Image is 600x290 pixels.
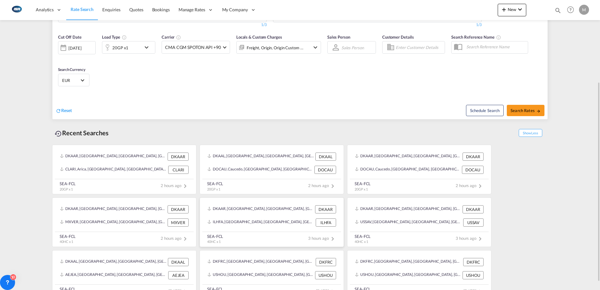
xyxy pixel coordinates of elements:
span: Quotes [129,7,143,12]
button: Note: By default Schedule search will only considerorigin ports, destination ports and cut off da... [466,105,504,116]
md-icon: icon-chevron-right [476,235,484,243]
recent-search-card: DKAAR, [GEOGRAPHIC_DATA], [GEOGRAPHIC_DATA], [GEOGRAPHIC_DATA], [GEOGRAPHIC_DATA] DKAARMXVER, [GE... [52,197,196,247]
div: USHOU [315,271,336,279]
div: MXVER, Veracruz, Mexico, Mexico & Central America, Americas [60,218,166,227]
md-icon: icon-information-outline [122,35,127,40]
div: DKAAR [168,153,189,161]
div: CLARI, Arica, Chile, South America, Americas [60,166,167,174]
div: CLARI [168,166,189,174]
span: 20GP x 1 [60,187,73,191]
button: Search Ratesicon-arrow-right [507,105,544,116]
div: 1/3 [58,22,267,28]
input: Enter Customer Details [396,43,443,52]
div: SEA-FCL [207,181,223,186]
md-icon: icon-chevron-right [181,182,189,190]
div: ILHFA [316,218,336,227]
div: AEJEA [168,271,189,279]
span: Carrier [162,35,181,40]
div: M [579,5,589,15]
div: Help [565,4,579,16]
button: icon-plus 400-fgNewicon-chevron-down [498,4,526,16]
div: DKFRC, Fredericia, Denmark, Northern Europe, Europe [207,258,314,266]
md-select: Sales Person [341,43,365,52]
div: DKAAR, Aarhus, Denmark, Northern Europe, Europe [355,205,461,213]
span: Locals & Custom Charges [236,35,282,40]
span: Enquiries [102,7,121,12]
span: 2 hours ago [161,183,189,188]
md-icon: icon-chevron-right [181,235,189,243]
span: CMA CGM SPOTON API +90 [165,44,221,51]
div: MXVER [168,218,189,227]
span: Rate Search [71,7,94,12]
md-datepicker: Select [58,54,63,62]
div: DKAAR, Aarhus, Denmark, Northern Europe, Europe [60,153,166,161]
div: DKAAR, Aarhus, Denmark, Northern Europe, Europe [207,205,313,213]
md-icon: icon-arrow-right [536,109,541,113]
div: Freight Origin Origin Custom Factory Stuffingicon-chevron-down [236,41,321,54]
div: DKAAR [168,205,189,213]
img: 1aa151c0c08011ec8d6f413816f9a227.png [9,3,24,17]
div: SEA-FCL [207,234,223,239]
div: AEJEA, Jebel Ali, United Arab Emirates, Middle East, Middle East [60,271,167,279]
span: Bookings [152,7,170,12]
md-icon: icon-backup-restore [55,130,62,137]
div: SEA-FCL [355,181,371,186]
div: DKAAR, Aarhus, Denmark, Northern Europe, Europe [355,153,461,161]
div: [DATE] [58,41,96,54]
div: USSAV [463,218,484,227]
md-select: Select Currency: € EUREuro [62,76,86,85]
span: 3 hours ago [456,236,484,241]
div: 20GP x1 [112,43,128,52]
md-icon: icon-chevron-right [329,235,336,243]
md-icon: The selected Trucker/Carrierwill be displayed in the rate results If the rates are from another f... [176,35,181,40]
div: 1/3 [273,22,482,28]
span: New [500,7,524,12]
div: DKAAL [168,258,189,266]
div: SEA-FCL [60,234,76,239]
span: Search Currency [58,67,85,72]
md-icon: icon-chevron-right [476,182,484,190]
md-icon: icon-refresh [56,108,61,114]
div: USHOU, Houston, TX, United States, North America, Americas [207,271,313,279]
input: Search Reference Name [463,42,528,51]
div: DOCAU, Caucedo, Dominican Republic, Caribbean, Americas [355,166,460,174]
span: Help [565,4,576,15]
span: Reset [61,108,72,113]
span: 20GP x 1 [355,187,368,191]
md-icon: icon-chevron-right [329,182,336,190]
span: Customer Details [382,35,414,40]
md-icon: icon-chevron-down [143,44,153,51]
div: DOCAU [462,166,484,174]
span: Cut Off Date [58,35,82,40]
span: 2 hours ago [161,236,189,241]
span: EUR [62,78,80,83]
span: 2 hours ago [308,183,336,188]
span: 40HC x 1 [207,239,221,244]
div: DKAAR, Aarhus, Denmark, Northern Europe, Europe [60,205,166,213]
div: Freight Origin Origin Custom Factory Stuffing [247,43,304,52]
div: DOCAU [314,166,336,174]
div: ILHFA, Haifa, Israel, Levante, Middle East [207,218,314,227]
div: 20GP x1icon-chevron-down [102,41,155,54]
span: Search Rates [511,108,541,113]
div: DKAAR [463,205,484,213]
span: Manage Rates [179,7,205,13]
div: icon-refreshReset [56,107,72,114]
div: DKAAR [463,153,484,161]
div: Recent Searches [52,126,111,140]
div: DKFRC, Fredericia, Denmark, Northern Europe, Europe [355,258,462,266]
span: 2 hours ago [456,183,484,188]
div: SEA-FCL [60,181,76,186]
div: DOCAU, Caucedo, Dominican Republic, Caribbean, Americas [207,166,313,174]
recent-search-card: DKAAR, [GEOGRAPHIC_DATA], [GEOGRAPHIC_DATA], [GEOGRAPHIC_DATA], [GEOGRAPHIC_DATA] DKAARCLARI, Ari... [52,145,196,194]
div: SEA-FCL [355,234,371,239]
span: 20GP x 1 [207,187,220,191]
div: USHOU [463,271,484,279]
div: icon-magnify [554,7,561,16]
span: 3 hours ago [308,236,336,241]
recent-search-card: DKAAR, [GEOGRAPHIC_DATA], [GEOGRAPHIC_DATA], [GEOGRAPHIC_DATA], [GEOGRAPHIC_DATA] DKAARILHFA, [GE... [200,197,344,247]
span: 40HC x 1 [60,239,73,244]
span: My Company [222,7,248,13]
md-icon: icon-plus 400-fg [500,6,508,13]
